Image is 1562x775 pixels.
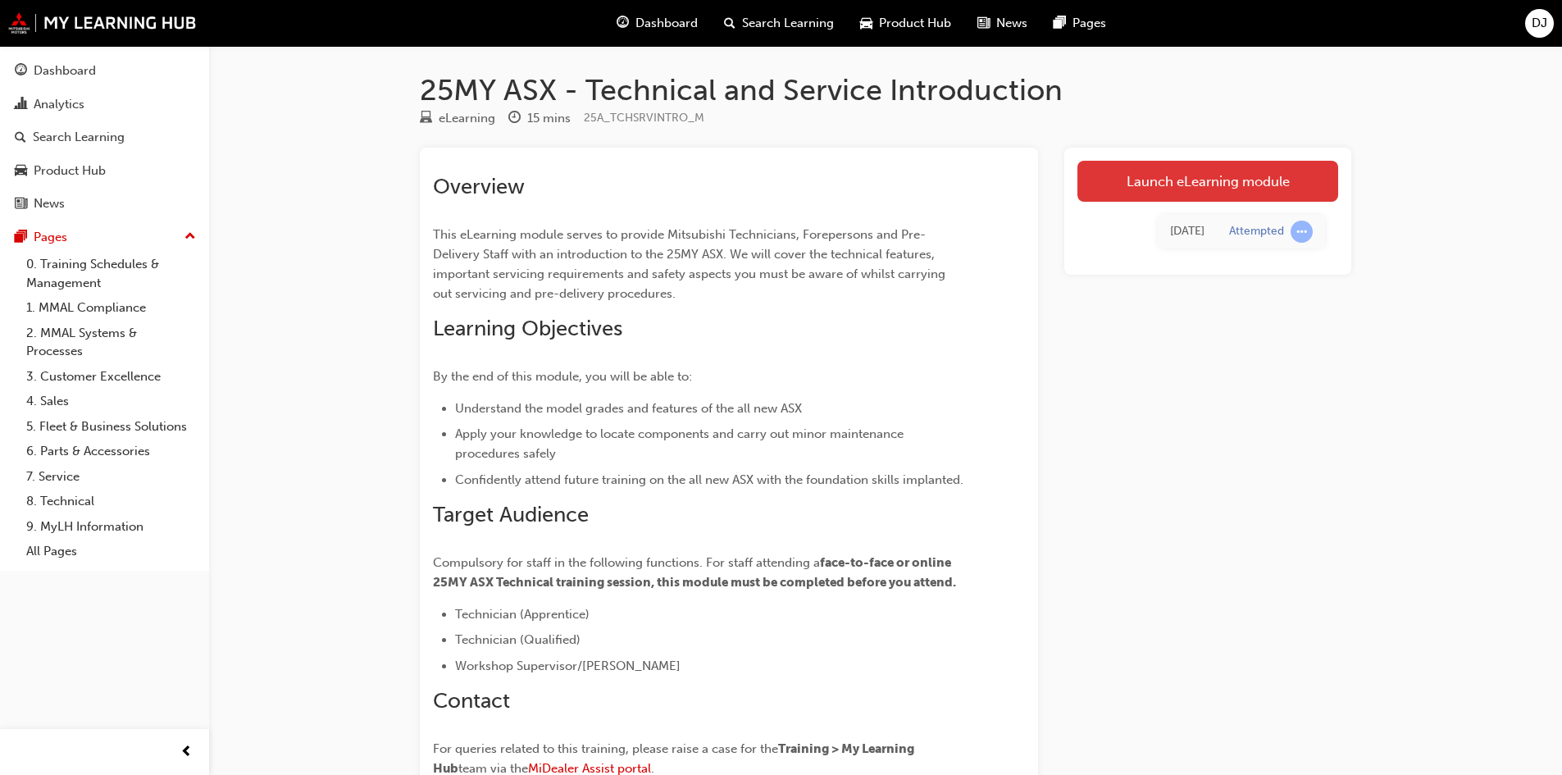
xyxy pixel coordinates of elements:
[20,439,203,464] a: 6. Parts & Accessories
[996,14,1027,33] span: News
[455,426,907,461] span: Apply your knowledge to locate components and carry out minor maintenance procedures safely
[7,56,203,86] a: Dashboard
[455,632,581,647] span: Technician (Qualified)
[860,13,872,34] span: car-icon
[184,226,196,248] span: up-icon
[7,222,203,253] button: Pages
[420,112,432,126] span: learningResourceType_ELEARNING-icon
[20,364,203,390] a: 3. Customer Excellence
[1077,161,1338,202] a: Launch eLearning module
[33,128,125,147] div: Search Learning
[455,401,802,416] span: Understand the model grades and features of the all new ASX
[879,14,951,33] span: Product Hub
[635,14,698,33] span: Dashboard
[527,109,571,128] div: 15 mins
[847,7,964,40] a: car-iconProduct Hub
[508,108,571,129] div: Duration
[34,162,106,180] div: Product Hub
[20,252,203,295] a: 0. Training Schedules & Management
[7,122,203,153] a: Search Learning
[1041,7,1119,40] a: pages-iconPages
[584,111,704,125] span: Learning resource code
[964,7,1041,40] a: news-iconNews
[7,189,203,219] a: News
[433,316,622,341] span: Learning Objectives
[20,321,203,364] a: 2. MMAL Systems & Processes
[1054,13,1066,34] span: pages-icon
[1291,221,1313,243] span: learningRecordVerb_ATTEMPT-icon
[433,688,510,713] span: Contact
[433,369,692,384] span: By the end of this module, you will be able to:
[977,13,990,34] span: news-icon
[603,7,711,40] a: guage-iconDashboard
[455,607,590,622] span: Technician (Apprentice)
[433,502,589,527] span: Target Audience
[433,555,820,570] span: Compulsory for staff in the following functions. For staff attending a
[1532,14,1547,33] span: DJ
[34,194,65,213] div: News
[8,12,197,34] img: mmal
[20,464,203,490] a: 7. Service
[20,514,203,540] a: 9. MyLH Information
[617,13,629,34] span: guage-icon
[1525,9,1554,38] button: DJ
[433,555,956,590] span: face-to-face or online 25MY ASX Technical training session, this module must be completed before ...
[1229,224,1284,239] div: Attempted
[7,52,203,222] button: DashboardAnalyticsSearch LearningProduct HubNews
[34,62,96,80] div: Dashboard
[420,72,1351,108] h1: 25MY ASX - Technical and Service Introduction
[34,95,84,114] div: Analytics
[433,741,778,756] span: For queries related to this training, please raise a case for the
[7,89,203,120] a: Analytics
[15,197,27,212] span: news-icon
[20,295,203,321] a: 1. MMAL Compliance
[711,7,847,40] a: search-iconSearch Learning
[15,164,27,179] span: car-icon
[20,389,203,414] a: 4. Sales
[34,228,67,247] div: Pages
[15,230,27,245] span: pages-icon
[455,472,963,487] span: Confidently attend future training on the all new ASX with the foundation skills implanted.
[1170,222,1205,241] div: Thu Sep 18 2025 12:44:02 GMT+1000 (Australian Eastern Standard Time)
[7,156,203,186] a: Product Hub
[15,64,27,79] span: guage-icon
[20,539,203,564] a: All Pages
[433,227,949,301] span: This eLearning module serves to provide Mitsubishi Technicians, Forepersons and Pre-Delivery Staf...
[508,112,521,126] span: clock-icon
[420,108,495,129] div: Type
[433,174,525,199] span: Overview
[1072,14,1106,33] span: Pages
[15,98,27,112] span: chart-icon
[742,14,834,33] span: Search Learning
[180,742,193,763] span: prev-icon
[15,130,26,145] span: search-icon
[439,109,495,128] div: eLearning
[20,489,203,514] a: 8. Technical
[20,414,203,440] a: 5. Fleet & Business Solutions
[455,659,681,673] span: Workshop Supervisor/[PERSON_NAME]
[724,13,735,34] span: search-icon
